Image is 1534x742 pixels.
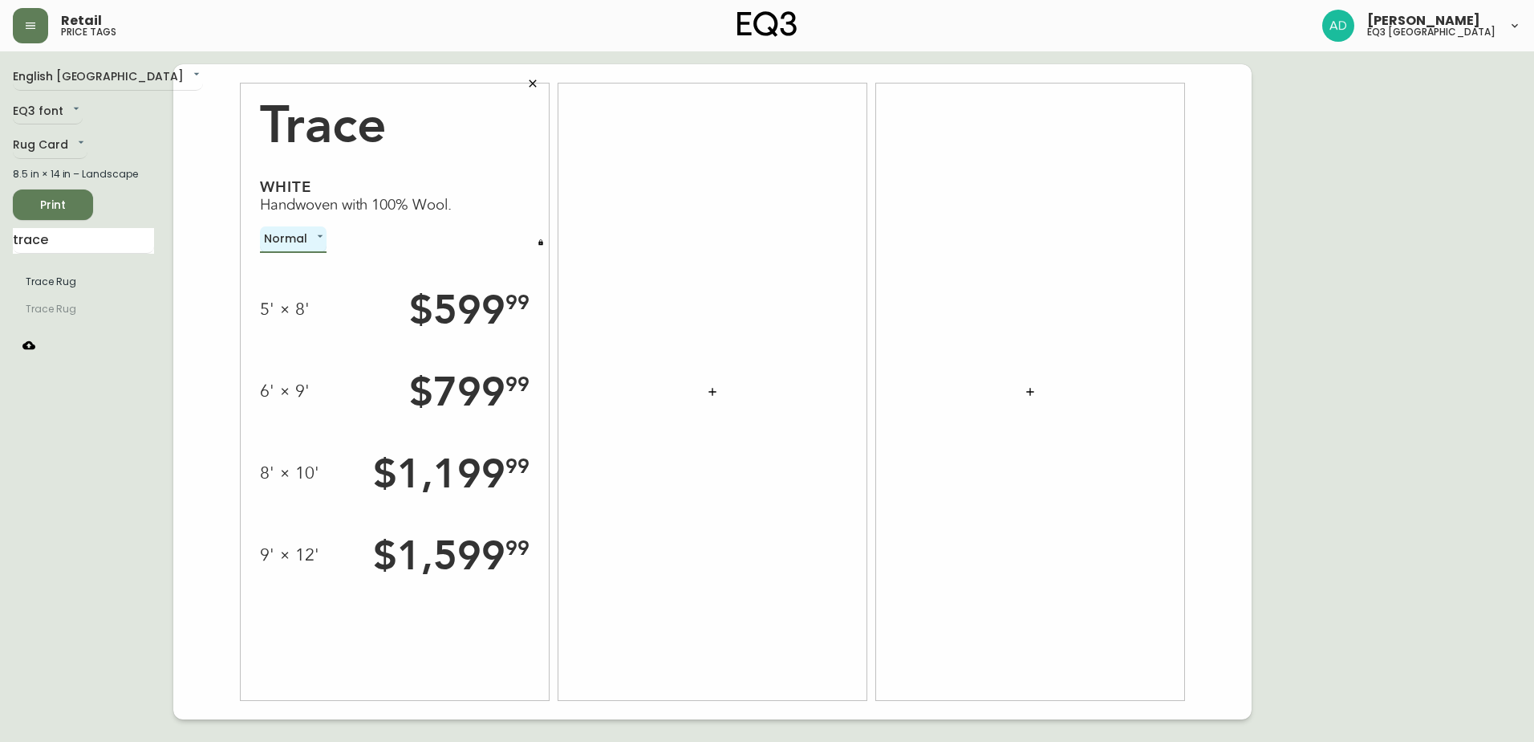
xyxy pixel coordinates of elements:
div: White [260,177,530,196]
span: Retail [61,14,102,27]
sup: 99 [505,290,530,315]
h5: price tags [61,27,116,37]
div: EQ3 font [13,99,83,125]
sup: 99 [505,536,530,561]
div: $ 1,599 [373,531,530,581]
div: $ 599 [409,285,530,335]
sup: 99 [505,454,530,479]
div: $ 1,199 [373,449,530,499]
div: English [GEOGRAPHIC_DATA] [13,64,203,91]
span: Print [26,195,80,215]
input: Search [13,228,154,254]
div: 6' × 9' [260,381,310,402]
h5: eq3 [GEOGRAPHIC_DATA] [1367,27,1495,37]
li: Trace Rug [13,268,154,296]
span: [PERSON_NAME] [1367,14,1480,27]
div: $ 799 [409,367,530,417]
button: Print [13,190,93,220]
div: 5' × 8' [260,299,310,320]
img: logo [737,11,797,37]
li: Medium Hang Tag [13,296,154,323]
div: Normal [260,226,327,253]
div: Handwoven with 100% Wool. [260,196,530,214]
div: Rug Card [13,132,87,159]
img: 308eed972967e97254d70fe596219f44 [1322,10,1354,42]
div: 8' × 10' [260,463,319,484]
sup: 99 [505,372,530,397]
div: 9' × 12' [260,544,319,566]
div: 8.5 in × 14 in – Landscape [13,167,154,181]
div: Trace [260,84,530,156]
